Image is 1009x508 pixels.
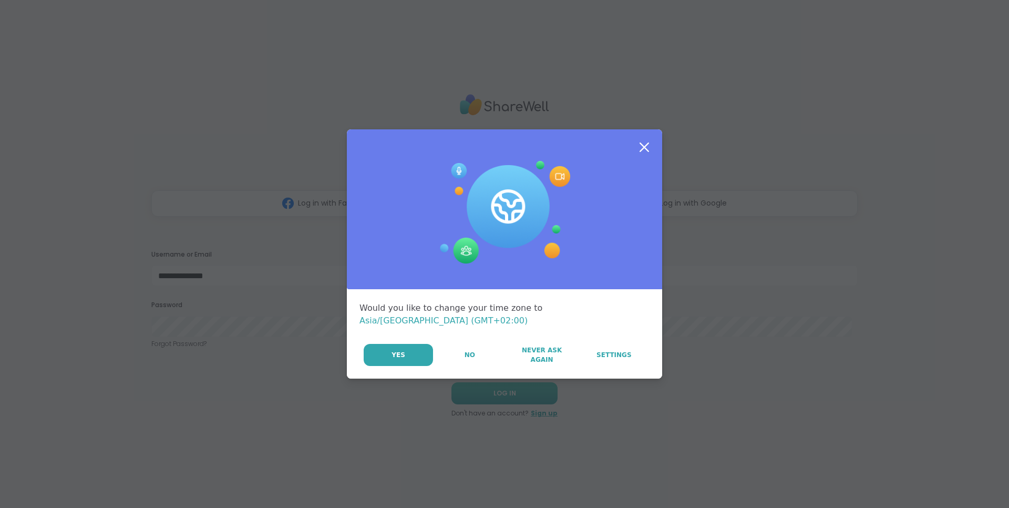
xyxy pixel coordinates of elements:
[579,344,650,366] a: Settings
[596,350,632,360] span: Settings
[439,161,570,264] img: Session Experience
[506,344,577,366] button: Never Ask Again
[364,344,433,366] button: Yes
[511,346,572,364] span: Never Ask Again
[359,316,528,326] span: Asia/[GEOGRAPHIC_DATA] (GMT+02:00)
[359,302,650,327] div: Would you like to change your time zone to
[465,350,475,360] span: No
[392,350,405,360] span: Yes
[434,344,505,366] button: No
